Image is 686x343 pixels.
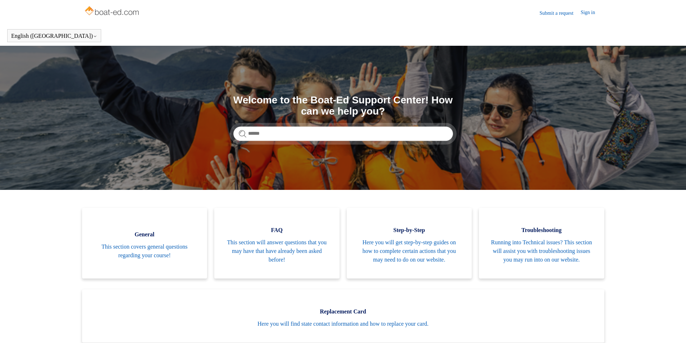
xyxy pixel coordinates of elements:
[479,208,604,279] a: Troubleshooting Running into Technical issues? This section will assist you with troubleshooting ...
[93,320,593,328] span: Here you will find state contact information and how to replace your card.
[347,208,472,279] a: Step-by-Step Here you will get step-by-step guides on how to complete certain actions that you ma...
[82,289,604,343] a: Replacement Card Here you will find state contact information and how to replace your card.
[539,9,580,17] a: Submit a request
[490,226,593,235] span: Troubleshooting
[225,238,329,264] span: This section will answer questions that you may have that have already been asked before!
[233,126,453,141] input: Search
[490,238,593,264] span: Running into Technical issues? This section will assist you with troubleshooting issues you may r...
[580,9,602,17] a: Sign in
[358,238,461,264] span: Here you will get step-by-step guides on how to complete certain actions that you may need to do ...
[358,226,461,235] span: Step-by-Step
[11,33,97,39] button: English ([GEOGRAPHIC_DATA])
[225,226,329,235] span: FAQ
[84,4,141,19] img: Boat-Ed Help Center home page
[214,208,340,279] a: FAQ This section will answer questions that you may have that have already been asked before!
[93,307,593,316] span: Replacement Card
[82,208,207,279] a: General This section covers general questions regarding your course!
[233,95,453,117] h1: Welcome to the Boat-Ed Support Center! How can we help you?
[93,242,197,260] span: This section covers general questions regarding your course!
[93,230,197,239] span: General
